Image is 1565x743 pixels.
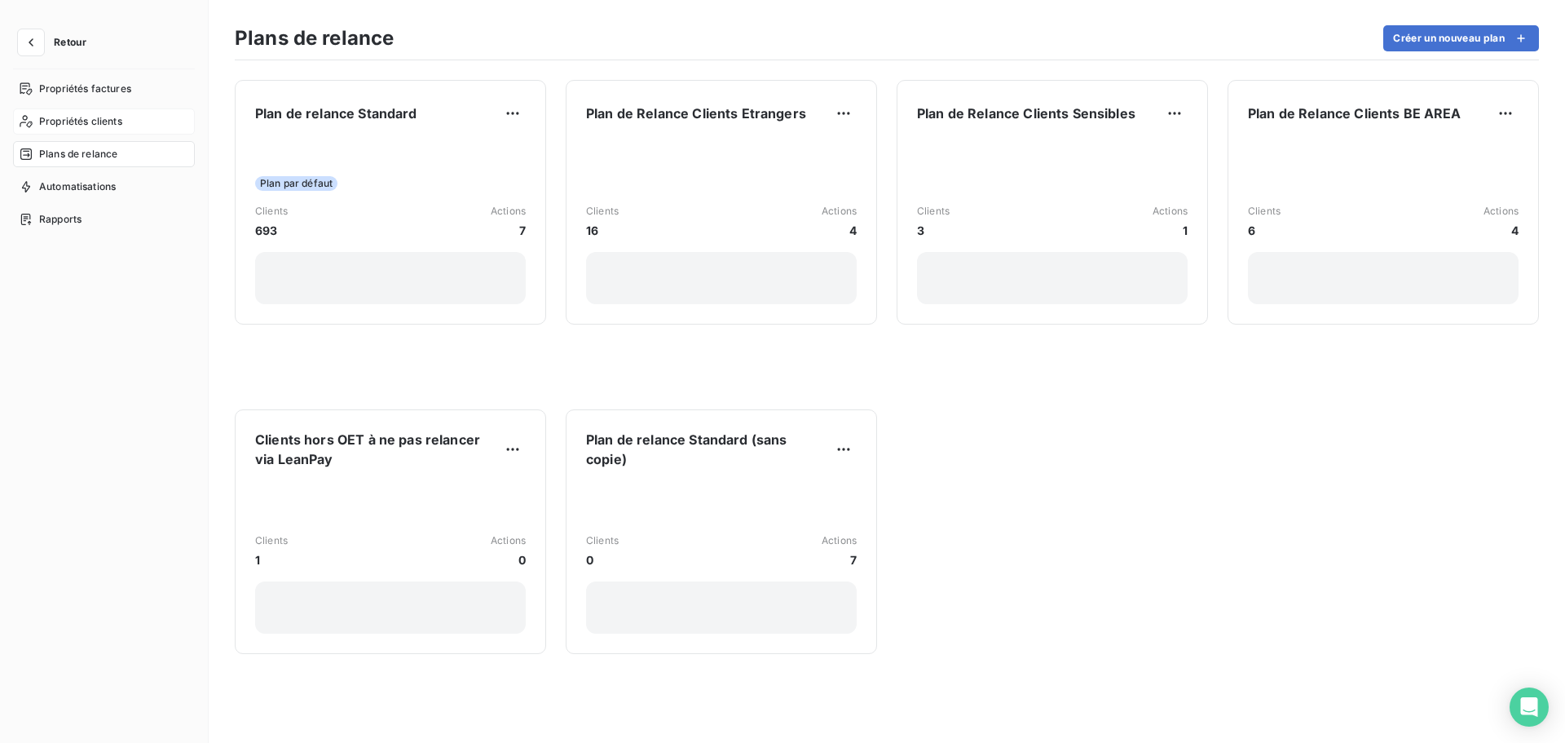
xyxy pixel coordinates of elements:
[822,222,857,239] span: 4
[255,533,288,548] span: Clients
[491,533,526,548] span: Actions
[235,24,394,53] h3: Plans de relance
[13,174,195,200] a: Automatisations
[1383,25,1539,51] button: Créer un nouveau plan
[822,204,857,219] span: Actions
[1248,104,1461,123] span: Plan de Relance Clients BE AREA
[13,206,195,232] a: Rapports
[586,204,619,219] span: Clients
[39,114,122,129] span: Propriétés clients
[39,212,82,227] span: Rapports
[1153,222,1188,239] span: 1
[586,533,619,548] span: Clients
[822,551,857,568] span: 7
[54,38,86,47] span: Retour
[13,141,195,167] a: Plans de relance
[255,551,288,568] span: 1
[586,222,619,239] span: 16
[13,108,195,135] a: Propriétés clients
[917,204,950,219] span: Clients
[13,76,195,102] a: Propriétés factures
[255,222,288,239] span: 693
[586,551,619,568] span: 0
[491,204,526,219] span: Actions
[586,430,831,469] span: Plan de relance Standard (sans copie)
[255,430,500,469] span: Clients hors OET à ne pas relancer via LeanPay
[255,204,288,219] span: Clients
[1248,222,1281,239] span: 6
[255,104,417,123] span: Plan de relance Standard
[822,533,857,548] span: Actions
[39,179,116,194] span: Automatisations
[491,551,526,568] span: 0
[1483,204,1519,219] span: Actions
[917,104,1135,123] span: Plan de Relance Clients Sensibles
[39,147,117,161] span: Plans de relance
[1483,222,1519,239] span: 4
[255,176,337,191] span: Plan par défaut
[586,104,806,123] span: Plan de Relance Clients Etrangers
[13,29,99,55] button: Retour
[39,82,131,96] span: Propriétés factures
[491,222,526,239] span: 7
[1153,204,1188,219] span: Actions
[1248,204,1281,219] span: Clients
[1510,688,1549,727] div: Open Intercom Messenger
[917,222,950,239] span: 3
